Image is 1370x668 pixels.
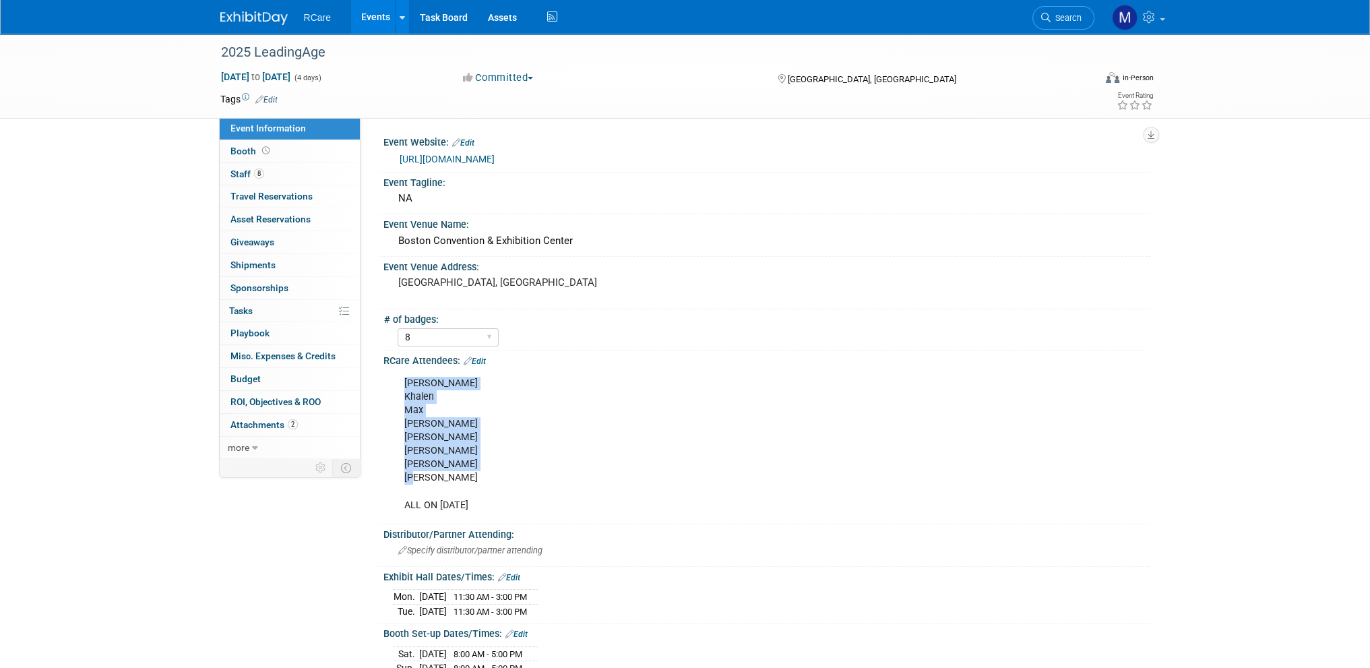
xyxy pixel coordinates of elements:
[394,188,1140,209] div: NA
[383,567,1150,584] div: Exhibit Hall Dates/Times:
[383,624,1150,641] div: Booth Set-up Dates/Times:
[383,351,1150,368] div: RCare Attendees:
[788,74,956,84] span: [GEOGRAPHIC_DATA], [GEOGRAPHIC_DATA]
[220,140,360,162] a: Booth
[220,163,360,185] a: Staff8
[383,257,1150,274] div: Event Venue Address:
[230,214,311,224] span: Asset Reservations
[259,146,272,156] span: Booth not reserved yet
[255,95,278,104] a: Edit
[394,231,1140,251] div: Boston Convention & Exhibition Center
[230,237,274,247] span: Giveaways
[1116,92,1152,99] div: Event Rating
[398,276,688,289] pre: [GEOGRAPHIC_DATA], [GEOGRAPHIC_DATA]
[230,373,261,384] span: Budget
[293,73,321,82] span: (4 days)
[394,590,419,605] td: Mon.
[419,646,447,661] td: [DATE]
[383,214,1150,231] div: Event Venue Name:
[309,459,333,477] td: Personalize Event Tab Strip
[220,71,291,83] span: [DATE] [DATE]
[230,191,313,202] span: Travel Reservations
[229,305,253,316] span: Tasks
[395,370,1002,519] div: [PERSON_NAME] Khalen Max [PERSON_NAME] [PERSON_NAME] [PERSON_NAME] [PERSON_NAME] [PERSON_NAME] AL...
[394,646,419,661] td: Sat.
[454,649,522,659] span: 8:00 AM - 5:00 PM
[220,117,360,140] a: Event Information
[230,396,321,407] span: ROI, Objectives & ROO
[383,173,1150,189] div: Event Tagline:
[220,185,360,208] a: Travel Reservations
[220,368,360,390] a: Budget
[230,419,298,430] span: Attachments
[220,254,360,276] a: Shipments
[230,123,306,133] span: Event Information
[230,282,288,293] span: Sponsorships
[419,604,447,618] td: [DATE]
[230,260,276,270] span: Shipments
[394,604,419,618] td: Tue.
[332,459,360,477] td: Toggle Event Tabs
[230,351,336,361] span: Misc. Expenses & Credits
[383,132,1150,150] div: Event Website:
[228,442,249,453] span: more
[220,322,360,344] a: Playbook
[458,71,538,85] button: Committed
[220,414,360,436] a: Attachments2
[220,345,360,367] a: Misc. Expenses & Credits
[220,208,360,231] a: Asset Reservations
[452,138,474,148] a: Edit
[454,607,527,617] span: 11:30 AM - 3:00 PM
[220,437,360,459] a: more
[249,71,262,82] span: to
[230,146,272,156] span: Booth
[220,300,360,322] a: Tasks
[1106,72,1119,83] img: Format-Inperson.png
[400,154,495,164] a: [URL][DOMAIN_NAME]
[220,391,360,413] a: ROI, Objectives & ROO
[230,328,270,338] span: Playbook
[498,573,520,582] a: Edit
[220,11,288,25] img: ExhibitDay
[288,419,298,429] span: 2
[254,169,264,179] span: 8
[220,231,360,253] a: Giveaways
[1112,5,1138,30] img: Mike Andolina
[1032,6,1094,30] a: Search
[454,592,527,602] span: 11:30 AM - 3:00 PM
[220,92,278,106] td: Tags
[304,12,331,23] span: RCare
[398,545,542,555] span: Specify distributor/partner attending
[464,357,486,366] a: Edit
[1051,13,1082,23] span: Search
[384,309,1144,326] div: # of badges:
[1015,70,1154,90] div: Event Format
[383,524,1150,541] div: Distributor/Partner Attending:
[505,630,528,639] a: Edit
[216,40,1074,65] div: 2025 LeadingAge
[1121,73,1153,83] div: In-Person
[220,277,360,299] a: Sponsorships
[419,590,447,605] td: [DATE]
[230,169,264,179] span: Staff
